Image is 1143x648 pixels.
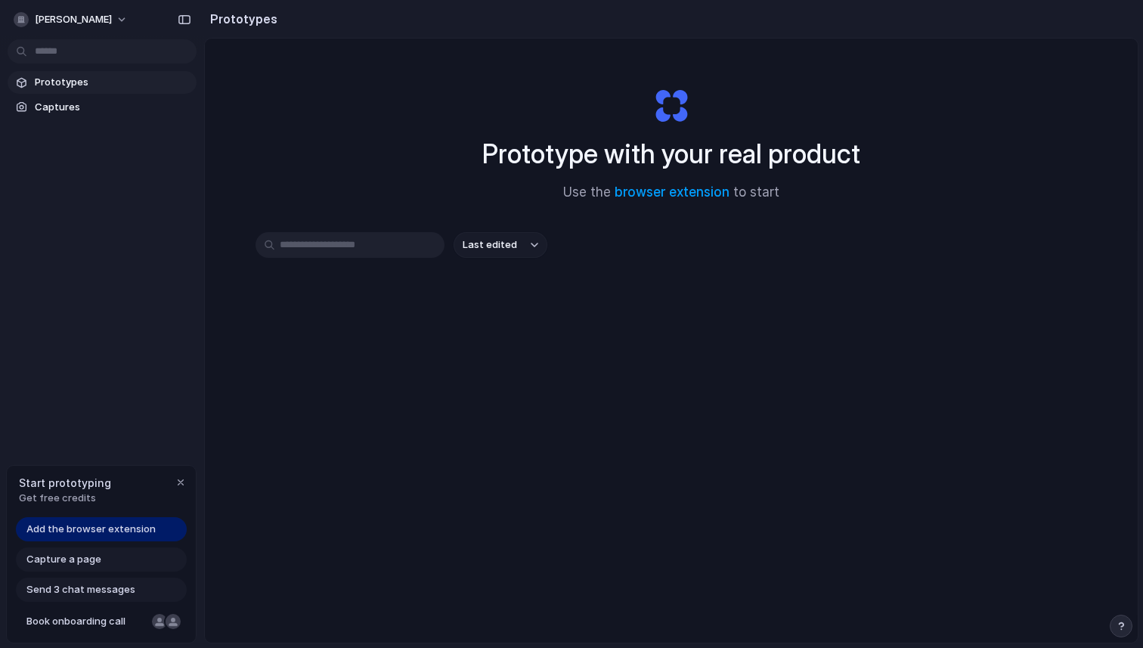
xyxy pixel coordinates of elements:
[463,237,517,253] span: Last edited
[19,475,111,491] span: Start prototyping
[26,614,146,629] span: Book onboarding call
[16,609,187,634] a: Book onboarding call
[563,183,779,203] span: Use the to start
[35,12,112,27] span: [PERSON_NAME]
[204,10,277,28] h2: Prototypes
[19,491,111,506] span: Get free credits
[8,8,135,32] button: [PERSON_NAME]
[26,582,135,597] span: Send 3 chat messages
[150,612,169,631] div: Nicole Kubica
[26,522,156,537] span: Add the browser extension
[35,75,190,90] span: Prototypes
[8,71,197,94] a: Prototypes
[482,134,860,174] h1: Prototype with your real product
[164,612,182,631] div: Christian Iacullo
[26,552,101,567] span: Capture a page
[615,184,729,200] a: browser extension
[454,232,547,258] button: Last edited
[35,100,190,115] span: Captures
[8,96,197,119] a: Captures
